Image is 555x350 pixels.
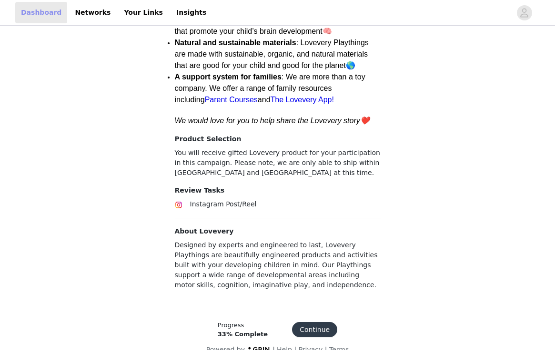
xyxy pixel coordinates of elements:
span: : Lovevery Playthings are made with sustainable, organic, and natural materials that are good for... [175,39,371,69]
a: The Lovevery App! [271,96,334,104]
a: Networks [69,2,116,23]
p: Designed by experts and engineered to last, Lovevery Playthings are beautifully engineered produc... [175,240,381,290]
img: Instagram Icon [175,201,182,209]
span: We would love for you to help share the Lovevery story❤️ [175,117,370,125]
h4: Product Selection [175,134,381,144]
button: Continue [292,322,337,337]
strong: Natural and sustainable materials [175,39,296,47]
h4: Review Tasks [175,185,381,195]
a: Dashboard [15,2,67,23]
span: Instagram Post/Reel [190,200,257,208]
div: Progress [218,321,268,330]
a: Your Links [118,2,169,23]
div: avatar [520,5,529,20]
p: You will receive gifted Lovevery product for your participation in this campaign. Please note, we... [175,148,381,178]
div: 33% Complete [218,330,268,339]
strong: A support system for families [175,73,282,81]
a: Insights [171,2,212,23]
span: : We are more than a toy company. We offer a range of family resources including and [175,73,368,104]
a: Parent Courses [205,96,258,104]
h4: About Lovevery [175,226,381,236]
